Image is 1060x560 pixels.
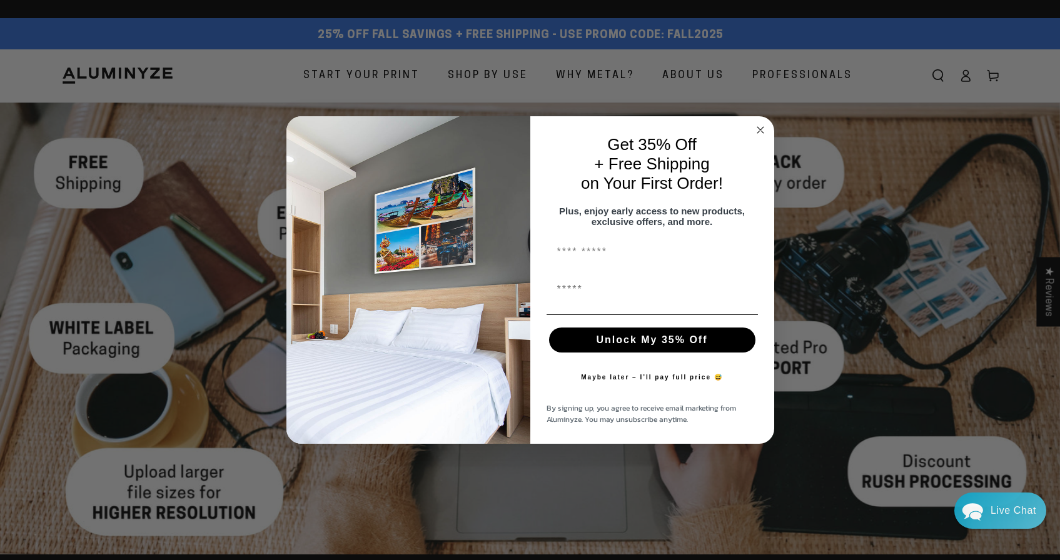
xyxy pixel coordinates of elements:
[575,365,729,390] button: Maybe later – I’ll pay full price 😅
[594,154,709,173] span: + Free Shipping
[753,122,768,137] button: Close dialog
[607,135,697,154] span: Get 35% Off
[547,402,736,425] span: By signing up, you agree to receive email marketing from Aluminyze. You may unsubscribe anytime.
[954,492,1046,529] div: Chat widget toggle
[549,327,755,352] button: Unlock My 35% Off
[559,206,745,227] span: Plus, enjoy early access to new products, exclusive offers, and more.
[286,116,530,444] img: 728e4f65-7e6c-44e2-b7d1-0292a396982f.jpeg
[991,492,1036,529] div: Contact Us Directly
[581,174,723,192] span: on Your First Order!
